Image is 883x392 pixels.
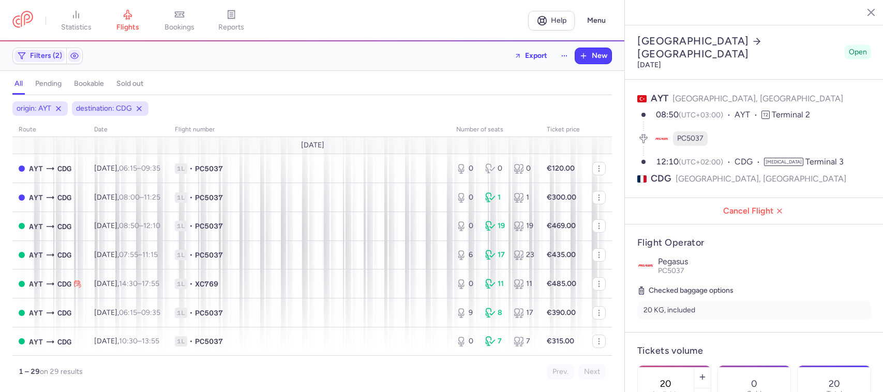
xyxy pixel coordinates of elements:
[57,249,71,261] span: CDG
[57,307,71,319] span: CDG
[29,249,43,261] span: AYT
[195,279,218,289] span: XC769
[637,237,871,249] h4: Flight Operator
[189,250,193,260] span: •
[637,61,661,69] time: [DATE]
[218,23,244,32] span: reports
[456,163,477,174] div: 0
[764,158,803,166] span: [MEDICAL_DATA]
[175,336,187,346] span: 1L
[189,192,193,203] span: •
[74,79,104,88] h4: bookable
[485,221,506,231] div: 19
[672,94,843,103] span: [GEOGRAPHIC_DATA], [GEOGRAPHIC_DATA]
[528,11,575,31] a: Help
[637,257,654,274] img: Pegasus logo
[50,9,102,32] a: statistics
[772,110,810,119] span: Terminal 2
[29,336,43,348] span: AYT
[119,164,160,173] span: –
[551,17,566,24] span: Help
[525,52,547,59] span: Export
[29,221,43,232] span: AYT
[175,192,187,203] span: 1L
[40,367,83,376] span: on 29 results
[485,308,506,318] div: 8
[761,111,770,119] span: T2
[195,163,223,174] span: PC5037
[637,284,871,297] h5: Checked baggage options
[651,172,671,185] span: CDG
[175,163,187,174] span: 1L
[547,193,576,202] strong: €300.00
[189,308,193,318] span: •
[456,250,477,260] div: 6
[119,337,159,345] span: –
[12,122,88,138] th: route
[658,266,684,275] span: PC5037
[456,308,477,318] div: 9
[547,279,576,288] strong: €485.00
[189,336,193,346] span: •
[175,221,187,231] span: 1L
[154,9,205,32] a: bookings
[547,364,574,380] button: Prev.
[13,48,66,64] button: Filters (2)
[195,221,223,231] span: PC5037
[514,163,534,174] div: 0
[94,250,158,259] span: [DATE],
[195,336,223,346] span: PC5037
[57,163,71,174] span: CDG
[57,192,71,203] span: CDG
[637,345,871,357] h4: Tickets volume
[735,109,761,121] span: AYT
[547,250,576,259] strong: €435.00
[76,103,132,114] span: destination: CDG
[547,164,575,173] strong: €120.00
[143,221,160,230] time: 12:10
[144,193,160,202] time: 11:25
[119,279,138,288] time: 14:30
[119,279,159,288] span: –
[119,221,160,230] span: –
[29,307,43,319] span: AYT
[57,336,71,348] span: CDG
[547,337,574,345] strong: €315.00
[195,308,223,318] span: PC5037
[656,157,679,167] time: 12:10
[514,250,534,260] div: 23
[805,157,844,167] span: Terminal 3
[578,364,606,380] button: Next
[654,131,669,146] figure: PC airline logo
[94,193,160,202] span: [DATE],
[119,308,160,317] span: –
[119,164,137,173] time: 06:15
[679,158,723,167] span: (UTC+02:00)
[485,279,506,289] div: 11
[637,35,841,61] h2: [GEOGRAPHIC_DATA] [GEOGRAPHIC_DATA]
[35,79,62,88] h4: pending
[57,278,71,290] span: CDG
[679,111,723,119] span: (UTC+03:00)
[61,23,92,32] span: statistics
[205,9,257,32] a: reports
[142,279,159,288] time: 17:55
[651,93,668,104] span: AYT
[829,379,840,389] p: 20
[751,379,757,389] p: 0
[581,11,612,31] button: Menu
[485,192,506,203] div: 1
[29,192,43,203] span: AYT
[141,308,160,317] time: 09:35
[456,192,477,203] div: 0
[94,221,160,230] span: [DATE],
[514,336,534,346] div: 7
[195,250,223,260] span: PC5037
[164,23,194,32] span: bookings
[142,337,159,345] time: 13:55
[169,122,450,138] th: Flight number
[116,79,143,88] h4: sold out
[514,221,534,231] div: 19
[677,133,704,144] span: PC5037
[658,257,871,266] p: Pegasus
